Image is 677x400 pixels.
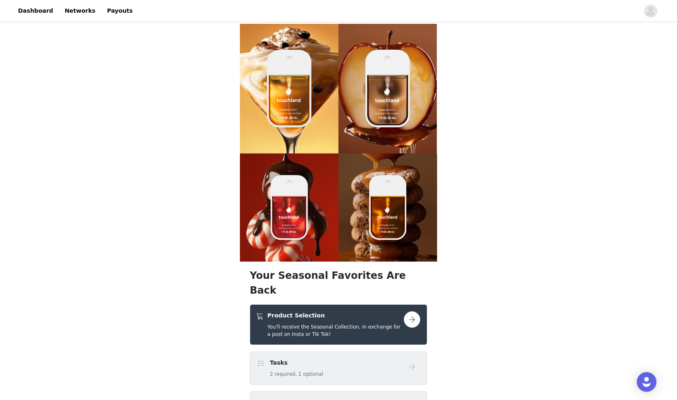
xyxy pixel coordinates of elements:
[647,5,654,18] div: avatar
[102,2,138,20] a: Payouts
[13,2,58,20] a: Dashboard
[240,24,437,262] img: campaign image
[270,370,323,378] h5: 2 required, 1 optional
[250,268,427,298] h1: Your Seasonal Favorites Are Back
[270,359,323,367] h4: Tasks
[250,352,427,385] div: Tasks
[637,372,656,392] div: Open Intercom Messenger
[250,304,427,345] div: Product Selection
[267,311,404,320] h4: Product Selection
[60,2,100,20] a: Networks
[267,323,404,338] h5: You'll receive the Seasonal Collection, in exchange for a post on Insta or Tik Tok!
